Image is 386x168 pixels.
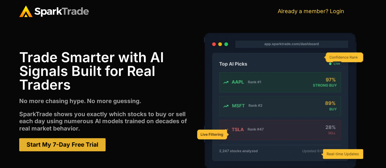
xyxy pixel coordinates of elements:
[19,111,193,132] p: SparkTrade shows you exactly which stocks to buy or sell each day using numerous Al models traine...
[19,138,106,151] a: Start My 7-Day Free Trial
[19,50,193,91] h1: Trade Smarter with Al Signals Built for Real Traders
[27,142,98,148] span: Start My 7-Day Free Trial
[19,98,193,105] p: No more chasing hype. No more guessing.
[278,8,344,14] a: Already a member? Login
